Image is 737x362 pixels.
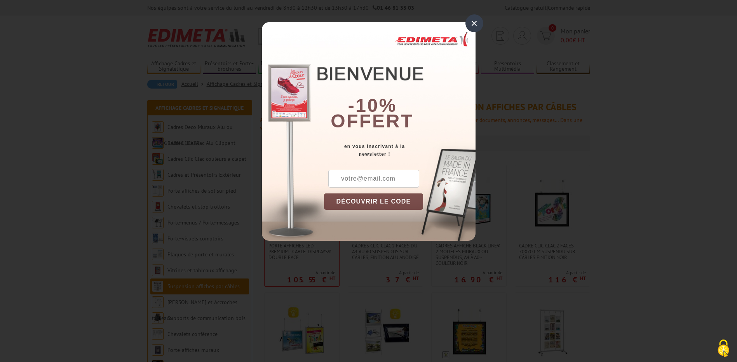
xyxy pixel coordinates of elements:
[710,336,737,362] button: Cookies (fenêtre modale)
[324,193,423,210] button: DÉCOUVRIR LE CODE
[348,95,397,116] b: -10%
[465,14,483,32] div: ×
[714,339,733,358] img: Cookies (fenêtre modale)
[331,111,414,131] font: offert
[324,143,476,158] div: en vous inscrivant à la newsletter !
[328,170,419,188] input: votre@email.com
